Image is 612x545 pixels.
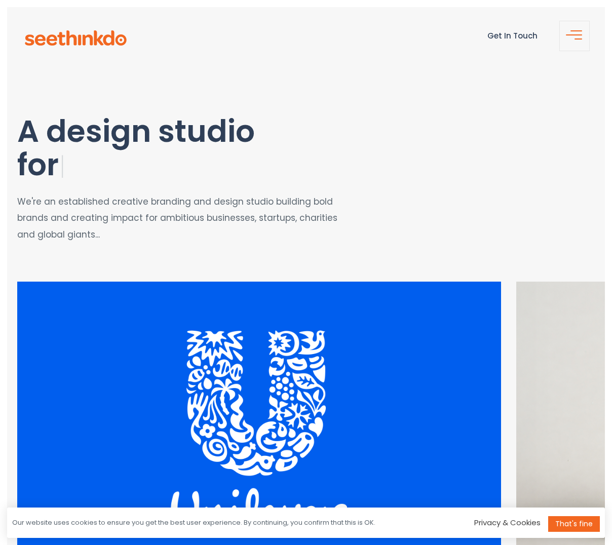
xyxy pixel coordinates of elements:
[17,193,348,243] p: We're an established creative branding and design studio building bold brands and creating impact...
[17,114,397,183] h1: A design studio for
[60,148,65,184] span: |
[487,30,538,41] a: Get In Touch
[474,517,541,528] a: Privacy & Cookies
[12,518,375,528] div: Our website uses cookies to ensure you get the best user experience. By continuing, you confirm t...
[548,516,600,532] a: That's fine
[25,30,127,46] img: see-think-do-logo.png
